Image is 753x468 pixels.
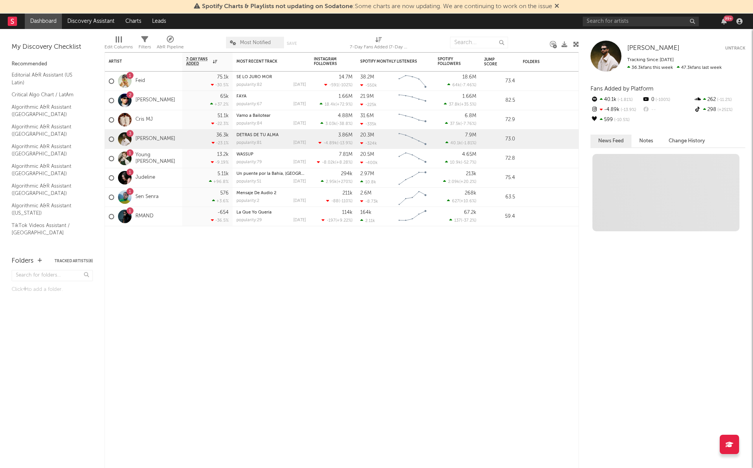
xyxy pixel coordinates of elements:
[135,194,159,200] a: Sen Senra
[360,83,377,88] div: -550k
[395,188,430,207] svg: Chart title
[484,77,515,86] div: 73.4
[293,83,306,87] div: [DATE]
[642,105,693,115] div: --
[450,141,461,145] span: 40.1k
[350,43,408,52] div: 7-Day Fans Added (7-Day Fans Added)
[135,97,175,104] a: [PERSON_NAME]
[590,95,642,105] div: 40.1k
[236,75,306,79] div: SE LO JURO MOR
[236,172,329,176] a: Un puente por la Bahía, [GEOGRAPHIC_DATA]
[360,152,374,157] div: 20.5M
[236,121,262,126] div: popularity: 84
[217,75,229,80] div: 75.1k
[484,96,515,105] div: 82.5
[12,285,93,294] div: Click to add a folder.
[661,135,713,147] button: Change History
[448,180,459,184] span: 2.09k
[135,116,153,123] a: Cris MJ
[342,210,353,215] div: 114k
[395,91,430,110] svg: Chart title
[654,98,670,102] span: -100 %
[109,59,167,64] div: Artist
[616,98,633,102] span: -1.81 %
[339,75,353,80] div: 14.7M
[12,142,85,158] a: Algorithmic A&R Assistant ([GEOGRAPHIC_DATA])
[360,179,376,184] div: 10.8k
[395,72,430,91] svg: Chart title
[449,102,460,107] span: 37.8k
[236,75,272,79] a: SE LO JURO MOR
[211,82,229,87] div: -30.5 %
[444,102,476,107] div: ( )
[139,43,151,52] div: Filters
[461,102,475,107] span: +35.5 %
[694,95,745,105] div: 262
[236,141,262,145] div: popularity: 81
[320,102,353,107] div: ( )
[445,160,476,165] div: ( )
[583,17,699,26] input: Search for artists
[293,160,306,164] div: [DATE]
[293,179,306,184] div: [DATE]
[202,3,552,10] span: : Some charts are now updating. We are continuing to work on the issue
[12,270,93,281] input: Search for folders...
[293,102,306,106] div: [DATE]
[336,161,351,165] span: +8.28 %
[462,219,475,223] span: -37.2 %
[318,140,353,145] div: ( )
[236,152,253,157] a: WASSUP
[460,199,475,203] span: +10.6 %
[460,180,475,184] span: +20.2 %
[236,210,272,215] a: La Que Yo Quería
[236,199,259,203] div: popularity: 2
[338,141,351,145] span: -13.9 %
[327,219,335,223] span: -197
[337,102,351,107] span: +72.9 %
[12,182,85,198] a: Algorithmic A&R Assistant ([GEOGRAPHIC_DATA])
[12,202,85,217] a: Algorithmic A&R Assistant ([US_STATE])
[484,57,503,67] div: Jump Score
[12,256,34,266] div: Folders
[236,94,246,99] a: FAYA
[350,33,408,55] div: 7-Day Fans Added (7-Day Fans Added)
[484,115,515,125] div: 72.9
[236,83,262,87] div: popularity: 82
[360,141,377,146] div: -324k
[395,130,430,149] svg: Chart title
[236,218,262,222] div: popularity: 29
[322,218,353,223] div: ( )
[337,122,351,126] span: -38.8 %
[293,121,306,126] div: [DATE]
[147,14,171,29] a: Leads
[360,102,376,107] div: -225k
[209,179,229,184] div: +96.8 %
[339,94,353,99] div: 1.66M
[694,105,745,115] div: 298
[465,113,476,118] div: 6.8M
[360,59,418,64] div: Spotify Monthly Listeners
[135,174,155,181] a: Judeline
[447,82,476,87] div: ( )
[450,122,460,126] span: 37.5k
[202,3,353,10] span: Spotify Charts & Playlists not updating on Sodatone
[338,113,353,118] div: 4.88M
[484,173,515,183] div: 75.4
[721,18,727,24] button: 99+
[627,44,679,52] a: [PERSON_NAME]
[395,168,430,188] svg: Chart title
[186,57,211,66] span: 7-Day Fans Added
[449,218,476,223] div: ( )
[620,108,636,112] span: -13.9 %
[462,141,475,145] span: -1.81 %
[293,141,306,145] div: [DATE]
[135,152,178,165] a: Young [PERSON_NAME]
[331,199,339,203] span: -88
[360,113,374,118] div: 31.6M
[329,83,338,87] span: -591
[135,136,175,142] a: [PERSON_NAME]
[631,135,661,147] button: Notes
[217,210,229,215] div: -654
[12,162,85,178] a: Algorithmic A&R Assistant ([GEOGRAPHIC_DATA])
[642,95,693,105] div: 0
